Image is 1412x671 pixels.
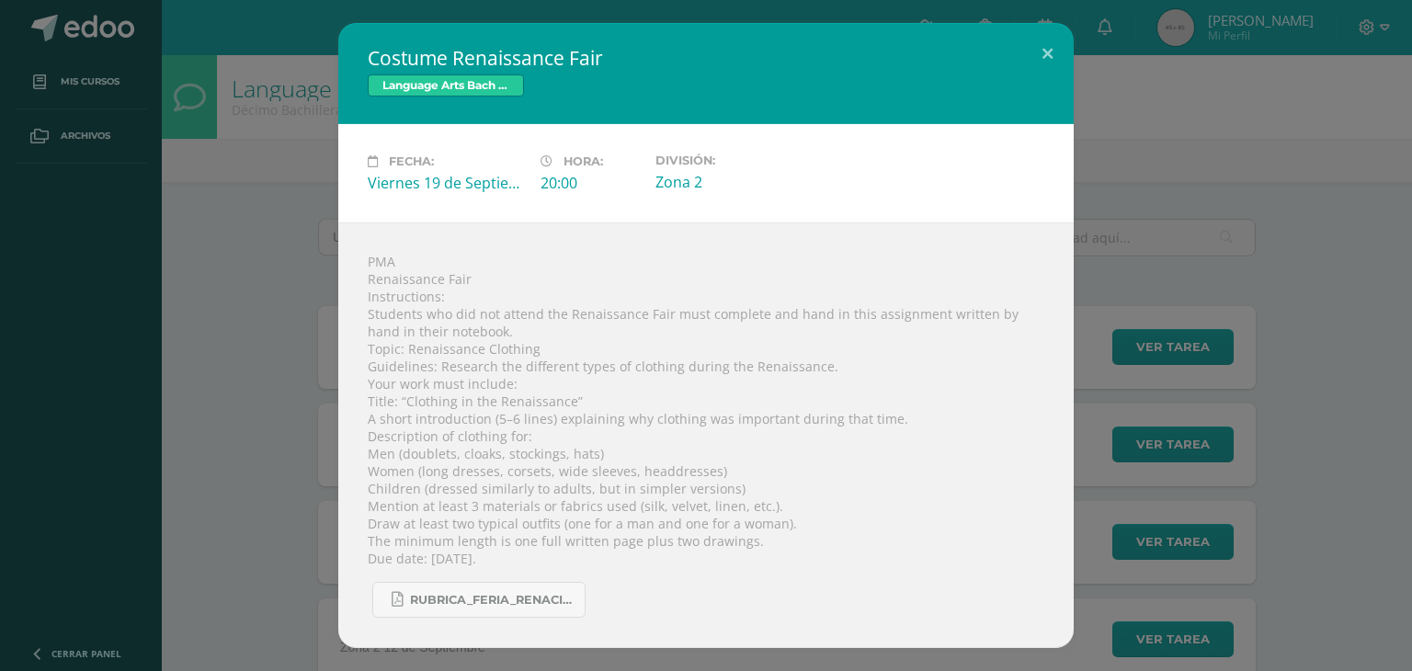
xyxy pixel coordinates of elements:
[541,173,641,193] div: 20:00
[372,582,586,618] a: Rubrica_Feria_Renacimiento.docx-2.pdf
[338,222,1074,648] div: PMA Renaissance Fair Instructions: Students who did not attend the Renaissance Fair must complete...
[655,154,814,167] label: División:
[368,45,1044,71] h2: Costume Renaissance Fair
[368,74,524,97] span: Language Arts Bach IV
[389,154,434,168] span: Fecha:
[564,154,603,168] span: Hora:
[655,172,814,192] div: Zona 2
[1021,23,1074,85] button: Close (Esc)
[410,593,575,608] span: Rubrica_Feria_Renacimiento.docx-2.pdf
[368,173,526,193] div: Viernes 19 de Septiembre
